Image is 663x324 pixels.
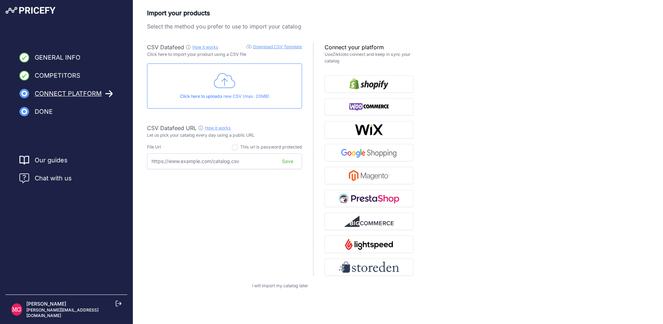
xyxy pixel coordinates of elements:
img: Lightspeed [345,239,393,250]
img: Magento 2 [349,170,389,181]
span: Click here to upload [180,94,220,99]
button: Save [275,155,301,168]
span: Competitors [35,71,80,80]
span: Connect Platform [35,89,102,99]
span: CSV Datafeed URL [147,125,197,131]
img: WooCommerce [349,101,389,112]
img: Shopify [350,78,388,89]
span: General Info [35,53,80,62]
span: Chat with us [35,173,72,183]
a: How it works [192,44,218,50]
a: Our guides [35,155,68,165]
img: Pricefy Logo [6,7,55,14]
img: PrestaShop [339,193,399,204]
img: Wix [355,124,383,135]
p: Connect your platform [325,43,413,51]
span: CSV Datafeed [147,44,184,51]
a: I will import my catalog later [252,283,308,288]
p: Import your products [147,8,413,18]
a: Chat with us [19,173,72,183]
p: [PERSON_NAME][EMAIL_ADDRESS][DOMAIN_NAME] [26,307,122,318]
p: [PERSON_NAME] [26,300,122,307]
div: File Url [147,144,161,151]
input: https://www.example.com/catalog.csv [147,153,302,169]
p: Click here to import your product using a CSV file [147,51,302,58]
img: Google Shopping [339,147,399,158]
p: a new CSV (max. 20MB) [153,93,296,100]
a: Download CSV Template [253,44,302,49]
div: This url is password protected [240,144,302,151]
img: BigCommerce [344,216,394,227]
p: Let us pick your catalog every day using a public URL [147,132,302,139]
img: Storeden [339,262,399,273]
span: Done [35,107,53,117]
a: How it works [205,125,231,130]
a: Zikkio [333,52,345,57]
p: Select the method you prefer to use to import your catalog [147,22,413,31]
p: Use to connect and keep in sync your catalog [325,51,413,64]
